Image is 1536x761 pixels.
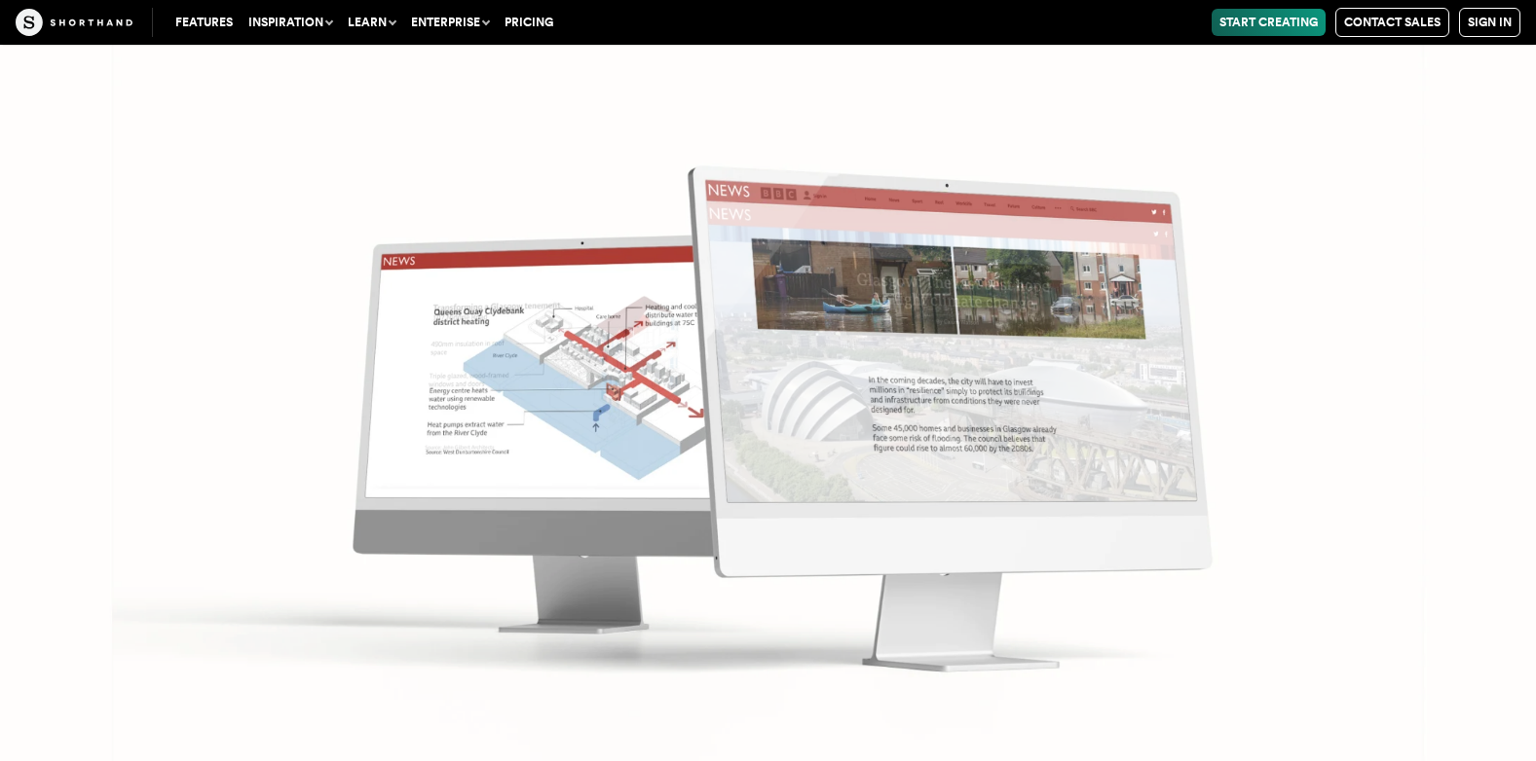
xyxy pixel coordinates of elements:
[1335,8,1449,37] a: Contact Sales
[241,9,340,36] button: Inspiration
[1212,9,1326,36] a: Start Creating
[340,9,403,36] button: Learn
[497,9,561,36] a: Pricing
[168,9,241,36] a: Features
[16,9,132,36] img: The Craft
[1459,8,1520,37] a: Sign in
[403,9,497,36] button: Enterprise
